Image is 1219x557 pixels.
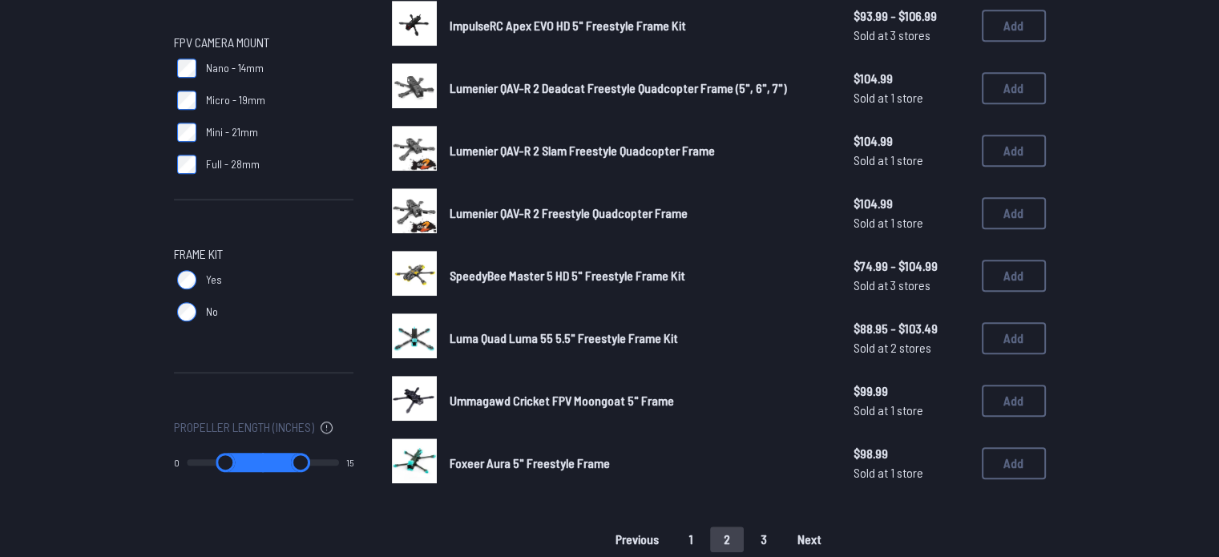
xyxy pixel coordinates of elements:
span: $74.99 - $104.99 [854,256,969,276]
a: image [392,438,437,488]
span: Previous [616,533,659,546]
span: Lumenier QAV-R 2 Deadcat Freestyle Quadcopter Frame (5", 6", 7") [450,80,787,95]
a: image [392,1,437,50]
button: Add [982,10,1046,42]
a: image [392,251,437,301]
button: 1 [676,527,707,552]
span: Sold at 1 store [854,213,969,232]
span: Sold at 2 stores [854,338,969,357]
span: Propeller Length (Inches) [174,418,314,437]
input: Micro - 19mm [177,91,196,110]
a: ImpulseRC Apex EVO HD 5" Freestyle Frame Kit [450,16,828,35]
img: image [392,126,437,171]
img: image [392,313,437,358]
img: image [392,188,437,233]
span: Micro - 19mm [206,92,265,108]
input: Yes [177,270,196,289]
a: SpeedyBee Master 5 HD 5" Freestyle Frame Kit [450,266,828,285]
span: Sold at 3 stores [854,276,969,295]
a: image [392,313,437,363]
button: Add [982,385,1046,417]
button: Add [982,72,1046,104]
input: Nano - 14mm [177,59,196,78]
span: Sold at 1 store [854,151,969,170]
span: No [206,304,218,320]
img: image [392,251,437,296]
button: Add [982,447,1046,479]
span: Foxeer Aura 5" Freestyle Frame [450,455,610,470]
span: Sold at 1 store [854,88,969,107]
span: Next [797,533,821,546]
span: FPV Camera Mount [174,33,269,52]
span: Sold at 3 stores [854,26,969,45]
img: image [392,376,437,421]
span: Luma Quad Luma 55 5.5" Freestyle Frame Kit [450,330,678,345]
input: Mini - 21mm [177,123,196,142]
button: 3 [747,527,781,552]
a: Ummagawd Cricket FPV Moongoat 5" Frame [450,391,828,410]
a: image [392,63,437,113]
input: No [177,302,196,321]
span: $98.99 [854,444,969,463]
span: Lumenier QAV-R 2 Freestyle Quadcopter Frame [450,205,688,220]
span: Ummagawd Cricket FPV Moongoat 5" Frame [450,393,674,408]
button: Add [982,260,1046,292]
span: Sold at 1 store [854,463,969,482]
span: ImpulseRC Apex EVO HD 5" Freestyle Frame Kit [450,18,686,33]
img: image [392,63,437,108]
span: SpeedyBee Master 5 HD 5" Freestyle Frame Kit [450,268,685,283]
img: image [392,438,437,483]
input: Full - 28mm [177,155,196,174]
a: Luma Quad Luma 55 5.5" Freestyle Frame Kit [450,329,828,348]
output: 15 [346,456,353,469]
span: $104.99 [854,69,969,88]
a: Foxeer Aura 5" Freestyle Frame [450,454,828,473]
a: Lumenier QAV-R 2 Slam Freestyle Quadcopter Frame [450,141,828,160]
span: $93.99 - $106.99 [854,6,969,26]
a: image [392,376,437,426]
button: Add [982,135,1046,167]
a: image [392,126,437,176]
a: Lumenier QAV-R 2 Deadcat Freestyle Quadcopter Frame (5", 6", 7") [450,79,828,98]
img: image [392,1,437,46]
button: 2 [710,527,744,552]
span: Nano - 14mm [206,60,264,76]
button: Add [982,322,1046,354]
a: image [392,188,437,238]
span: Mini - 21mm [206,124,258,140]
button: Add [982,197,1046,229]
span: Frame Kit [174,244,223,264]
span: Yes [206,272,222,288]
span: Lumenier QAV-R 2 Slam Freestyle Quadcopter Frame [450,143,715,158]
span: $88.95 - $103.49 [854,319,969,338]
output: 0 [174,456,180,469]
span: Full - 28mm [206,156,260,172]
span: $104.99 [854,194,969,213]
span: $104.99 [854,131,969,151]
button: Next [784,527,835,552]
button: Previous [602,527,672,552]
span: $99.99 [854,381,969,401]
a: Lumenier QAV-R 2 Freestyle Quadcopter Frame [450,204,828,223]
span: Sold at 1 store [854,401,969,420]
